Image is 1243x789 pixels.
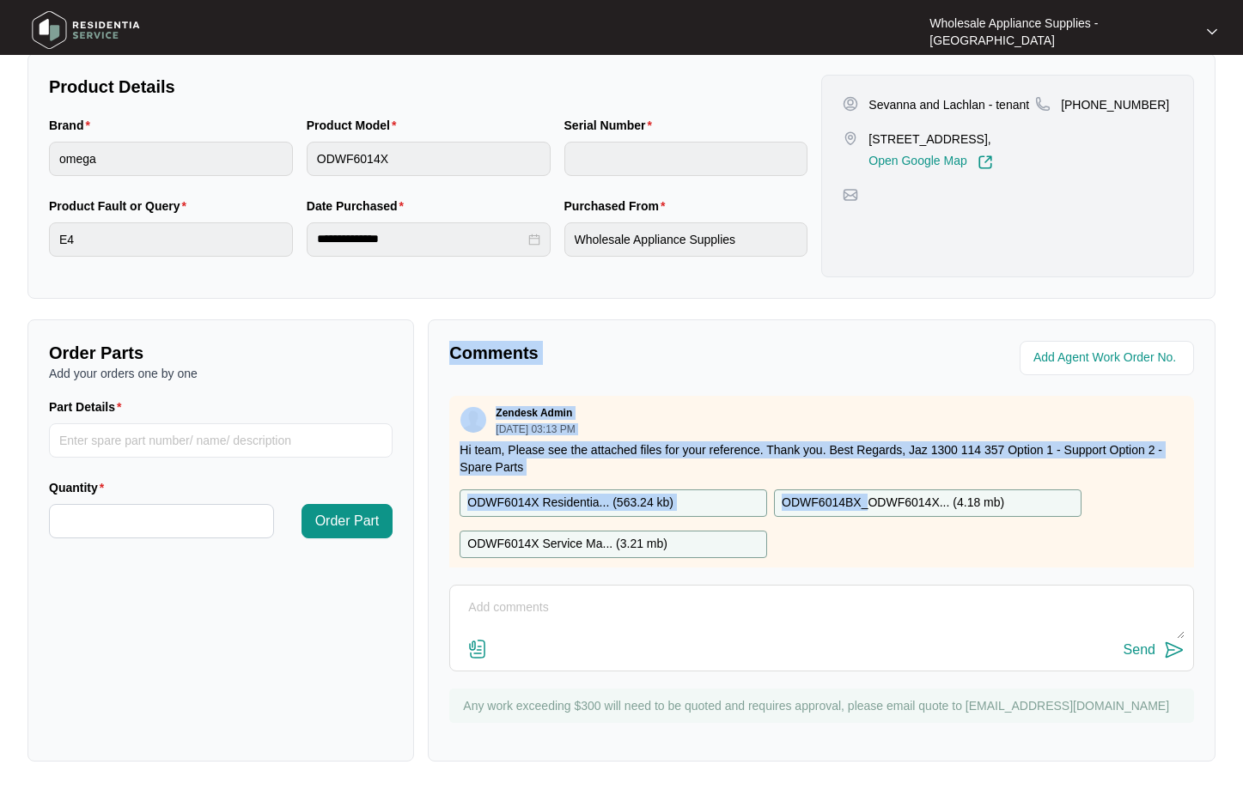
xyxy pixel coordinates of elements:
p: Add your orders one by one [49,365,393,382]
img: user.svg [460,407,486,433]
label: Brand [49,117,97,134]
div: Send [1124,642,1155,658]
img: map-pin [843,130,858,146]
p: Wholesale Appliance Supplies - [GEOGRAPHIC_DATA] [929,15,1191,49]
p: Zendesk Admin [496,406,572,420]
label: Date Purchased [307,197,411,215]
span: Order Part [315,511,380,531]
input: Brand [49,142,293,176]
p: [STREET_ADDRESS], [868,130,992,148]
input: Quantity [50,505,273,537]
label: Part Details [49,398,129,416]
p: [PHONE_NUMBER] [1061,96,1169,113]
p: Hi team, Please see the attached files for your reference. Thank you. Best Regards, Jaz 1300 114 ... [460,441,1184,476]
input: Part Details [49,423,393,458]
p: ODWF6014BX_ODWF6014X... ( 4.18 mb ) [782,494,1004,513]
button: Order Part [302,504,393,538]
input: Add Agent Work Order No. [1033,348,1184,368]
img: map-pin [1035,96,1051,112]
img: user-pin [843,96,858,112]
input: Product Model [307,142,551,176]
p: Sevanna and Lachlan - tenant [868,96,1029,113]
img: Link-External [978,155,993,170]
p: ODWF6014X Residentia... ( 563.24 kb ) [467,494,673,513]
img: residentia service logo [26,4,146,56]
p: Product Details [49,75,807,99]
img: send-icon.svg [1164,640,1185,660]
a: Open Google Map [868,155,992,170]
label: Purchased From [564,197,673,215]
label: Quantity [49,479,111,496]
input: Serial Number [564,142,808,176]
img: map-pin [843,187,858,203]
label: Product Fault or Query [49,197,193,215]
input: Purchased From [564,222,808,257]
p: Order Parts [49,341,393,365]
input: Date Purchased [317,230,525,248]
p: Comments [449,341,809,365]
p: ODWF6014X Service Ma... ( 3.21 mb ) [467,535,667,554]
label: Product Model [307,117,404,134]
img: file-attachment-doc.svg [467,639,488,659]
button: Send [1124,639,1185,662]
img: dropdown arrow [1207,27,1217,36]
input: Product Fault or Query [49,222,293,257]
label: Serial Number [564,117,659,134]
p: [DATE] 03:13 PM [496,424,575,434]
p: Any work exceeding $300 will need to be quoted and requires approval, please email quote to [EMAI... [463,697,1185,714]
